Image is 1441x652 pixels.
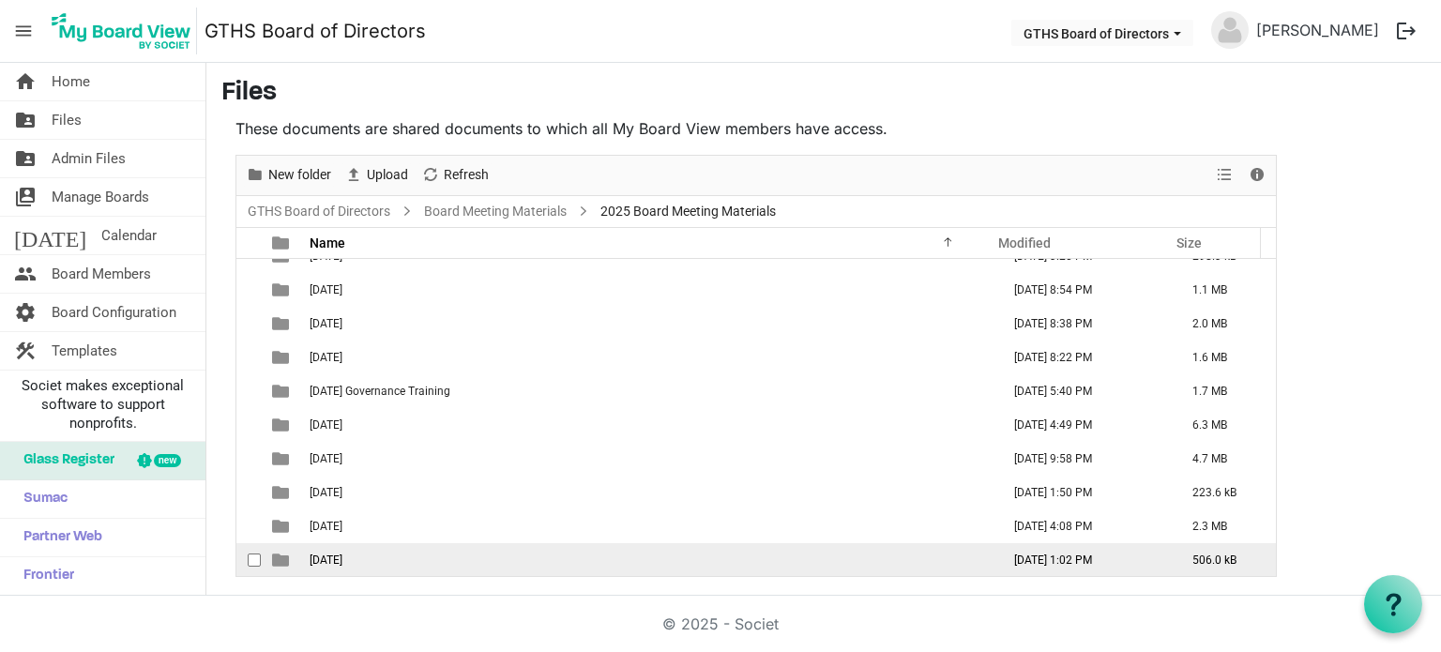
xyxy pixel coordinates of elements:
[994,341,1173,374] td: March 10, 2025 8:22 PM column header Modified
[1245,163,1270,187] button: Details
[1241,156,1273,195] div: Details
[14,332,37,370] span: construction
[14,217,86,254] span: [DATE]
[597,200,780,223] span: 2025 Board Meeting Materials
[14,480,68,518] span: Sumac
[154,454,181,467] div: new
[221,78,1426,110] h3: Files
[994,442,1173,476] td: May 20, 2025 9:58 PM column header Modified
[52,101,82,139] span: Files
[994,374,1173,408] td: April 08, 2025 5:40 PM column header Modified
[304,408,994,442] td: 05.01.2025 is template cell column header Name
[236,442,261,476] td: checkbox
[261,543,304,577] td: is template cell column header type
[304,476,994,509] td: 07.17.2025 is template cell column header Name
[239,156,338,195] div: New folder
[304,543,994,577] td: 08.21.2025 is template cell column header Name
[1173,341,1276,374] td: 1.6 MB is template cell column header Size
[341,163,412,187] button: Upload
[14,557,74,595] span: Frontier
[310,486,342,499] span: [DATE]
[310,385,450,398] span: [DATE] Governance Training
[236,273,261,307] td: checkbox
[236,543,261,577] td: checkbox
[52,63,90,100] span: Home
[261,509,304,543] td: is template cell column header type
[998,235,1051,250] span: Modified
[1173,476,1276,509] td: 223.6 kB is template cell column header Size
[1211,11,1249,49] img: no-profile-picture.svg
[236,509,261,543] td: checkbox
[266,163,333,187] span: New folder
[14,63,37,100] span: home
[46,8,197,54] img: My Board View Logo
[236,374,261,408] td: checkbox
[994,476,1173,509] td: July 14, 2025 1:50 PM column header Modified
[14,442,114,479] span: Glass Register
[1173,442,1276,476] td: 4.7 MB is template cell column header Size
[442,163,491,187] span: Refresh
[304,341,994,374] td: 03.10.2025 is template cell column header Name
[994,408,1173,442] td: April 29, 2025 4:49 PM column header Modified
[52,294,176,331] span: Board Configuration
[1176,235,1202,250] span: Size
[310,317,342,330] span: [DATE]
[304,374,994,408] td: 04.02.2025 Governance Training is template cell column header Name
[310,351,342,364] span: [DATE]
[14,519,102,556] span: Partner Web
[662,614,779,633] a: © 2025 - Societ
[14,294,37,331] span: settings
[236,341,261,374] td: checkbox
[1173,543,1276,577] td: 506.0 kB is template cell column header Size
[994,509,1173,543] td: August 05, 2025 4:08 PM column header Modified
[415,156,495,195] div: Refresh
[994,543,1173,577] td: August 20, 2025 1:02 PM column header Modified
[1173,307,1276,341] td: 2.0 MB is template cell column header Size
[418,163,493,187] button: Refresh
[310,418,342,432] span: [DATE]
[52,178,149,216] span: Manage Boards
[261,442,304,476] td: is template cell column header type
[261,273,304,307] td: is template cell column header type
[261,374,304,408] td: is template cell column header type
[46,8,205,54] a: My Board View Logo
[1209,156,1241,195] div: View
[310,250,342,263] span: [DATE]
[52,255,151,293] span: Board Members
[1213,163,1236,187] button: View dropdownbutton
[310,553,342,567] span: [DATE]
[101,217,157,254] span: Calendar
[8,376,197,432] span: Societ makes exceptional software to support nonprofits.
[420,200,570,223] a: Board Meeting Materials
[244,200,394,223] a: GTHS Board of Directors
[310,520,342,533] span: [DATE]
[14,101,37,139] span: folder_shared
[994,307,1173,341] td: February 28, 2025 8:38 PM column header Modified
[365,163,410,187] span: Upload
[310,283,342,296] span: [DATE]
[1173,374,1276,408] td: 1.7 MB is template cell column header Size
[261,408,304,442] td: is template cell column header type
[1011,20,1193,46] button: GTHS Board of Directors dropdownbutton
[236,408,261,442] td: checkbox
[235,117,1277,140] p: These documents are shared documents to which all My Board View members have access.
[236,307,261,341] td: checkbox
[310,452,342,465] span: [DATE]
[1173,408,1276,442] td: 6.3 MB is template cell column header Size
[261,476,304,509] td: is template cell column header type
[1387,11,1426,51] button: logout
[1249,11,1387,49] a: [PERSON_NAME]
[14,140,37,177] span: folder_shared
[14,255,37,293] span: people
[304,442,994,476] td: 05.23.2025 is template cell column header Name
[1173,273,1276,307] td: 1.1 MB is template cell column header Size
[52,332,117,370] span: Templates
[310,235,345,250] span: Name
[6,13,41,49] span: menu
[304,307,994,341] td: 03.03.2025 is template cell column header Name
[304,273,994,307] td: 02.07.2025 is template cell column header Name
[994,273,1173,307] td: February 03, 2025 8:54 PM column header Modified
[261,307,304,341] td: is template cell column header type
[243,163,335,187] button: New folder
[205,12,426,50] a: GTHS Board of Directors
